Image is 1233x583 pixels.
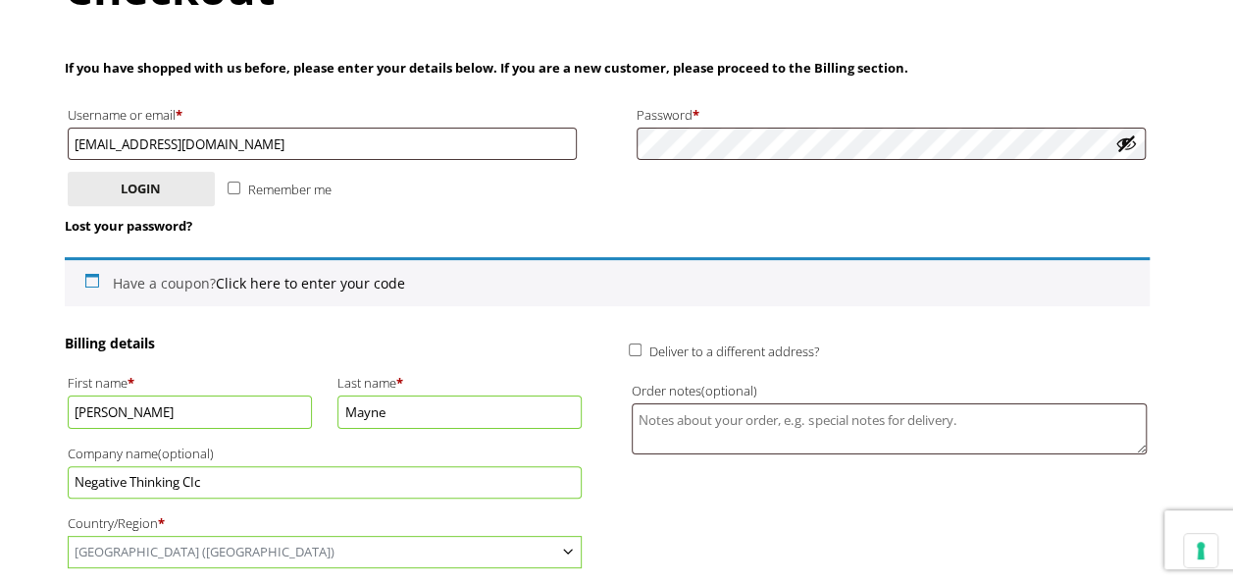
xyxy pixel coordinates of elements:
[68,510,583,536] label: Country/Region
[65,217,192,235] a: Lost your password?
[158,445,214,462] span: (optional)
[68,441,583,466] label: Company name
[637,102,1147,128] label: Password
[1184,534,1217,567] button: Your consent preferences for tracking technologies
[65,334,586,352] h3: Billing details
[1115,132,1137,154] button: Show password
[65,257,1150,306] div: Have a coupon?
[69,537,582,567] span: United Kingdom (UK)
[68,102,578,128] label: Username or email
[337,370,583,396] label: Last name
[649,343,819,360] span: Deliver to a different address?
[629,344,642,356] input: Deliver to a different address?
[248,181,332,198] span: Remember me
[216,274,405,292] a: Enter your coupon code
[68,172,215,206] button: Login
[632,378,1147,403] label: Order notes
[68,370,313,396] label: First name
[65,57,1150,79] p: If you have shopped with us before, please enter your details below. If you are a new customer, p...
[701,382,757,399] span: (optional)
[228,182,240,194] input: Remember me
[68,536,583,568] span: Country/Region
